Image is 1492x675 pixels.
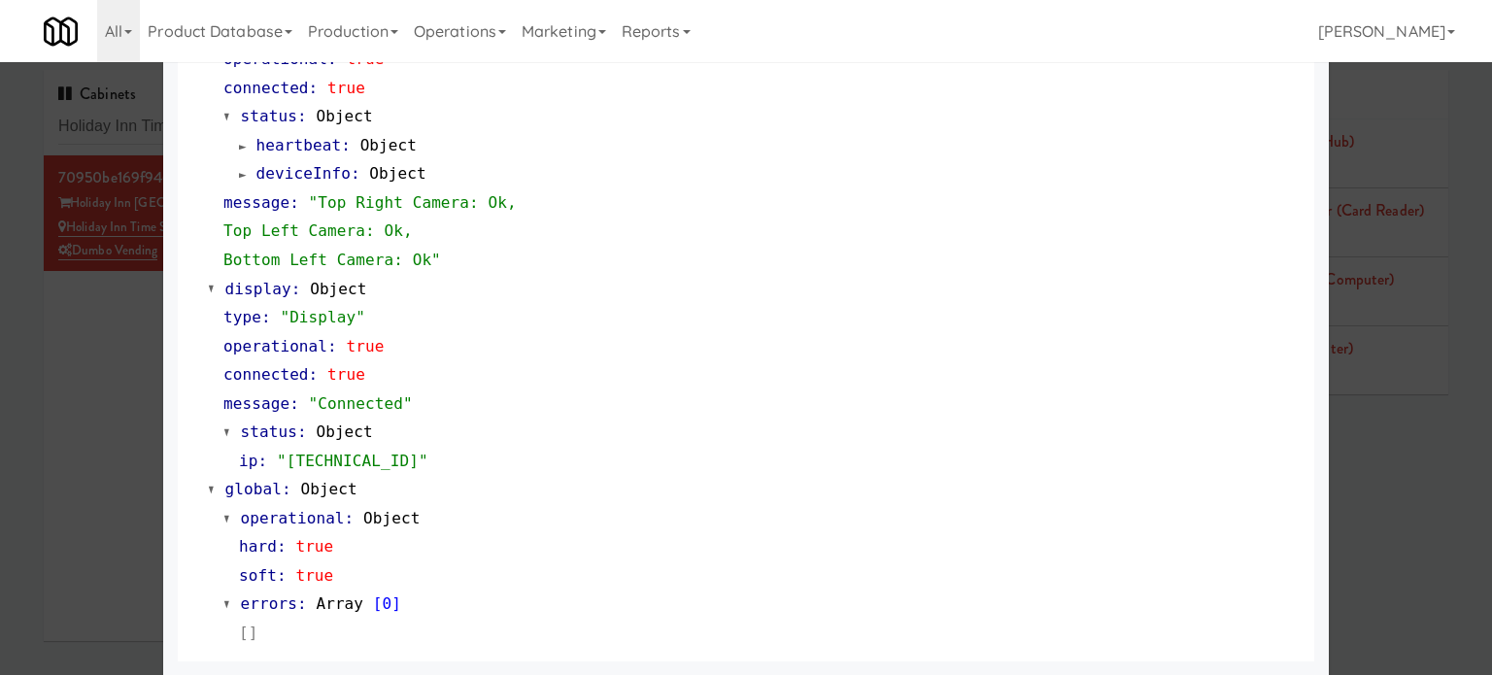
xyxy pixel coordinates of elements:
[261,308,271,326] span: :
[223,337,327,355] span: operational
[289,193,299,212] span: :
[295,537,333,556] span: true
[239,452,257,470] span: ip
[241,594,297,613] span: errors
[316,594,363,613] span: Array
[256,136,342,154] span: heartbeat
[347,337,385,355] span: true
[223,193,289,212] span: message
[223,193,517,269] span: "Top Right Camera: Ok, Top Left Camera: Ok, Bottom Left Camera: Ok"
[257,452,267,470] span: :
[327,365,365,384] span: true
[316,107,372,125] span: Object
[295,566,333,585] span: true
[316,422,372,441] span: Object
[373,594,383,613] span: [
[383,594,392,613] span: 0
[289,394,299,413] span: :
[223,365,309,384] span: connected
[241,422,297,441] span: status
[241,509,345,527] span: operational
[297,107,307,125] span: :
[225,280,291,298] span: display
[225,480,282,498] span: global
[369,164,425,183] span: Object
[345,509,355,527] span: :
[351,164,360,183] span: :
[223,79,309,97] span: connected
[277,452,428,470] span: "[TECHNICAL_ID]"
[327,337,337,355] span: :
[297,422,307,441] span: :
[241,107,297,125] span: status
[300,480,356,498] span: Object
[239,537,277,556] span: hard
[277,537,287,556] span: :
[277,566,287,585] span: :
[309,394,413,413] span: "Connected"
[310,280,366,298] span: Object
[391,594,401,613] span: ]
[363,509,420,527] span: Object
[309,79,319,97] span: :
[360,136,417,154] span: Object
[327,79,365,97] span: true
[282,480,291,498] span: :
[341,136,351,154] span: :
[239,566,277,585] span: soft
[223,394,289,413] span: message
[44,15,78,49] img: Micromart
[309,365,319,384] span: :
[291,280,301,298] span: :
[223,308,261,326] span: type
[297,594,307,613] span: :
[256,164,351,183] span: deviceInfo
[280,308,365,326] span: "Display"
